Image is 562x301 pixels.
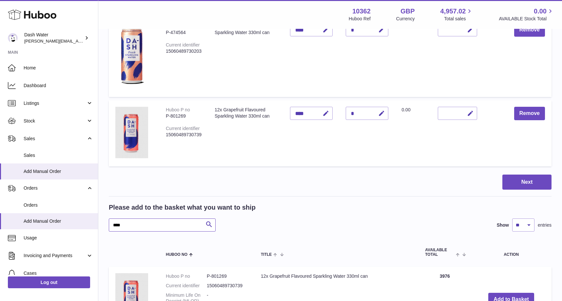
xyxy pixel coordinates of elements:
[534,7,547,16] span: 0.00
[24,100,86,106] span: Listings
[115,107,148,158] img: 12x Grapefruit Flavoured Sparkling Water 330ml can
[440,7,474,22] a: 4,957.02 Total sales
[24,202,93,208] span: Orders
[166,107,190,112] div: Huboo P no
[497,222,509,228] label: Show
[166,253,187,257] span: Huboo no
[166,126,200,131] div: Current identifier
[24,253,86,259] span: Invoicing and Payments
[24,65,93,71] span: Home
[440,7,466,16] span: 4,957.02
[499,16,554,22] span: AVAILABLE Stock Total
[538,222,552,228] span: entries
[24,38,131,44] span: [PERSON_NAME][EMAIL_ADDRESS][DOMAIN_NAME]
[166,48,202,54] div: 15060489730203
[24,118,86,124] span: Stock
[24,32,83,44] div: Dash Water
[24,136,86,142] span: Sales
[166,42,200,47] div: Current identifier
[166,132,202,138] div: 15060489730739
[444,16,473,22] span: Total sales
[24,152,93,159] span: Sales
[207,283,248,289] dd: 15060489730739
[208,17,283,97] td: 12x Peach Flavoured Sparkling Water 330ml can
[396,16,415,22] div: Currency
[352,7,371,16] strong: 10362
[24,235,93,241] span: Usage
[499,7,554,22] a: 0.00 AVAILABLE Stock Total
[502,175,552,190] button: Next
[166,283,207,289] dt: Current identifier
[24,83,93,89] span: Dashboard
[208,100,283,166] td: 12x Grapefruit Flavoured Sparkling Water 330ml can
[261,253,272,257] span: Title
[514,107,545,120] button: Remove
[8,33,18,43] img: james@dash-water.com
[24,218,93,224] span: Add Manual Order
[349,16,371,22] div: Huboo Ref
[166,273,207,279] dt: Huboo P no
[400,7,415,16] strong: GBP
[109,203,256,212] h2: Please add to the basket what you want to ship
[166,29,202,36] div: P-474564
[8,276,90,288] a: Log out
[166,113,202,119] div: P-801269
[207,273,248,279] dd: P-801269
[471,241,552,263] th: Action
[115,23,148,89] img: 12x Peach Flavoured Sparkling Water 330ml can
[425,248,454,256] span: AVAILABLE Total
[24,270,93,276] span: Cases
[401,107,410,112] span: 0.00
[24,185,86,191] span: Orders
[514,23,545,37] button: Remove
[24,168,93,175] span: Add Manual Order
